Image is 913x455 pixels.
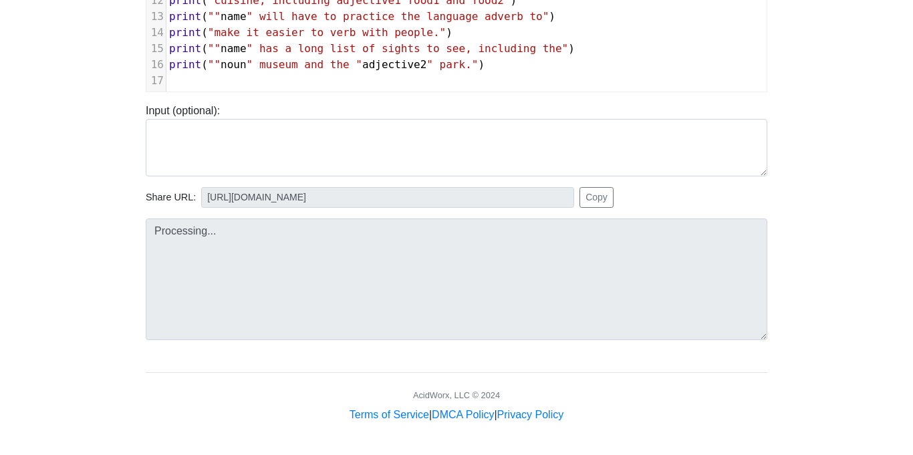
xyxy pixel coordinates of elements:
div: | | [350,407,563,423]
span: print [169,26,201,39]
span: print [169,10,201,23]
span: name [221,10,247,23]
div: 13 [146,9,166,25]
button: Copy [579,187,614,208]
span: ( ) [169,42,575,55]
span: ( ) [169,10,555,23]
span: " park." [426,58,478,71]
span: adjective2 [362,58,426,71]
span: name [221,42,247,55]
span: print [169,42,201,55]
span: noun [221,58,247,71]
span: print [169,58,201,71]
div: 16 [146,57,166,73]
div: 17 [146,73,166,89]
div: 14 [146,25,166,41]
span: "make it easier to verb with people." [208,26,446,39]
a: Terms of Service [350,409,429,420]
span: ( ) [169,58,485,71]
input: No share available yet [201,187,574,208]
span: "" [208,58,221,71]
span: "" [208,10,221,23]
span: "" [208,42,221,55]
div: AcidWorx, LLC © 2024 [413,389,500,402]
span: " has a long list of sights to see, including the" [247,42,569,55]
span: Share URL: [146,190,196,205]
a: DMCA Policy [432,409,494,420]
div: Input (optional): [136,103,777,176]
div: 15 [146,41,166,57]
a: Privacy Policy [497,409,564,420]
span: " will have to practice the language adverb to" [247,10,549,23]
span: " museum and the " [247,58,362,71]
span: ( ) [169,26,452,39]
